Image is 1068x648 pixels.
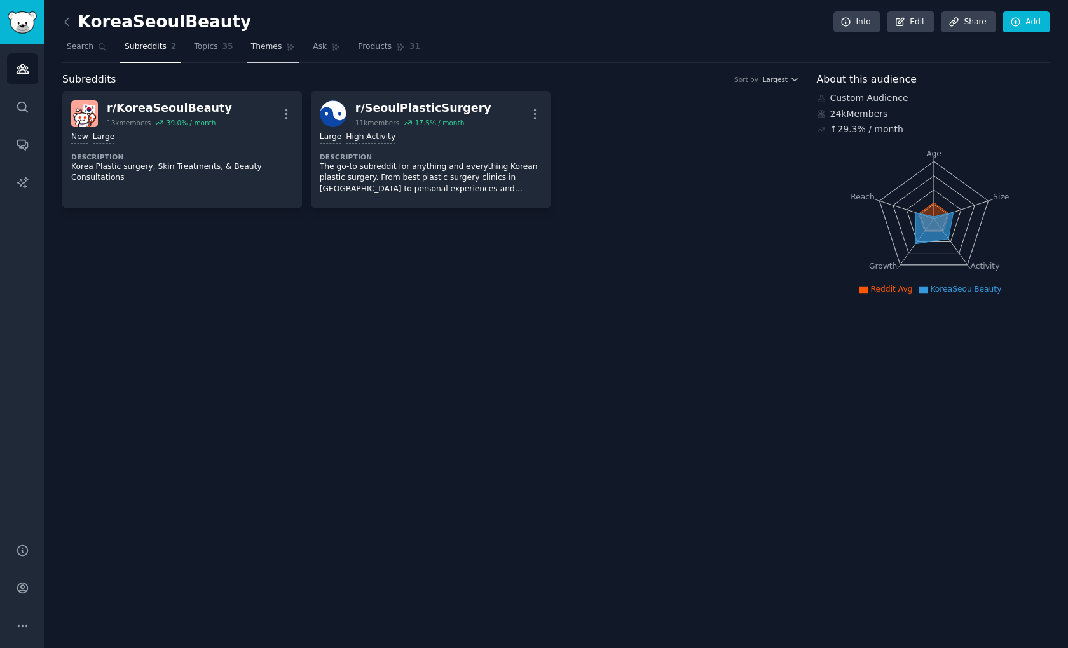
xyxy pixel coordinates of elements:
[353,37,425,63] a: Products31
[926,149,941,158] tspan: Age
[62,37,111,63] a: Search
[107,118,151,127] div: 13k members
[62,12,251,32] h2: KoreaSeoulBeauty
[194,41,217,53] span: Topics
[71,161,293,184] p: Korea Plastic surgery, Skin Treatments, & Beauty Consultations
[62,91,302,208] a: KoreaSeoulBeautyr/KoreaSeoulBeauty13kmembers39.0% / monthNewLargeDescriptionKorea Plastic surgery...
[1003,11,1050,33] a: Add
[830,123,903,136] div: ↑ 29.3 % / month
[320,132,341,144] div: Large
[346,132,395,144] div: High Activity
[887,11,934,33] a: Edit
[930,285,1001,294] span: KoreaSeoulBeauty
[71,152,293,161] dt: Description
[247,37,300,63] a: Themes
[308,37,345,63] a: Ask
[167,118,216,127] div: 39.0 % / month
[313,41,327,53] span: Ask
[869,262,897,271] tspan: Growth
[763,75,788,84] span: Largest
[107,100,232,116] div: r/ KoreaSeoulBeauty
[355,118,399,127] div: 11k members
[734,75,758,84] div: Sort by
[320,152,542,161] dt: Description
[311,91,551,208] a: SeoulPlasticSurgeryr/SeoulPlasticSurgery11kmembers17.5% / monthLargeHigh ActivityDescriptionThe g...
[93,132,114,144] div: Large
[222,41,233,53] span: 35
[941,11,996,33] a: Share
[993,192,1009,201] tspan: Size
[763,75,799,84] button: Largest
[120,37,181,63] a: Subreddits2
[320,161,542,195] p: The go-to subreddit for anything and everything Korean plastic surgery. From best plastic surgery...
[62,72,116,88] span: Subreddits
[817,107,1051,121] div: 24k Members
[320,100,346,127] img: SeoulPlasticSurgery
[355,100,491,116] div: r/ SeoulPlasticSurgery
[8,11,37,34] img: GummySearch logo
[851,192,875,201] tspan: Reach
[67,41,93,53] span: Search
[970,262,999,271] tspan: Activity
[251,41,282,53] span: Themes
[817,72,917,88] span: About this audience
[71,100,98,127] img: KoreaSeoulBeauty
[71,132,88,144] div: New
[817,91,1051,105] div: Custom Audience
[415,118,465,127] div: 17.5 % / month
[189,37,237,63] a: Topics35
[171,41,177,53] span: 2
[871,285,913,294] span: Reddit Avg
[833,11,880,33] a: Info
[409,41,420,53] span: 31
[358,41,392,53] span: Products
[125,41,167,53] span: Subreddits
